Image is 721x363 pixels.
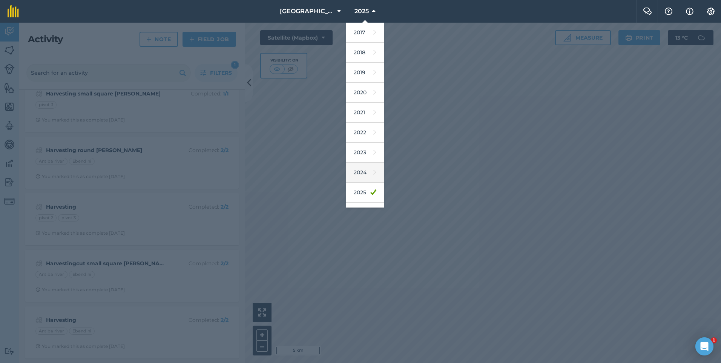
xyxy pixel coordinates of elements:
[706,8,715,15] img: A cog icon
[346,103,384,123] a: 2021
[346,143,384,163] a: 2023
[346,203,384,223] a: 2026
[354,7,369,16] span: 2025
[346,123,384,143] a: 2022
[346,83,384,103] a: 2020
[280,7,334,16] span: [GEOGRAPHIC_DATA][PERSON_NAME]
[686,7,693,16] img: svg+xml;base64,PHN2ZyB4bWxucz0iaHR0cDovL3d3dy53My5vcmcvMjAwMC9zdmciIHdpZHRoPSIxNyIgaGVpZ2h0PSIxNy...
[346,63,384,83] a: 2019
[8,5,19,17] img: fieldmargin Logo
[346,163,384,183] a: 2024
[695,337,713,355] div: Open Intercom Messenger
[346,183,384,203] a: 2025
[346,23,384,43] a: 2017
[664,8,673,15] img: A question mark icon
[346,43,384,63] a: 2018
[711,337,717,343] span: 1
[643,8,652,15] img: Two speech bubbles overlapping with the left bubble in the forefront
